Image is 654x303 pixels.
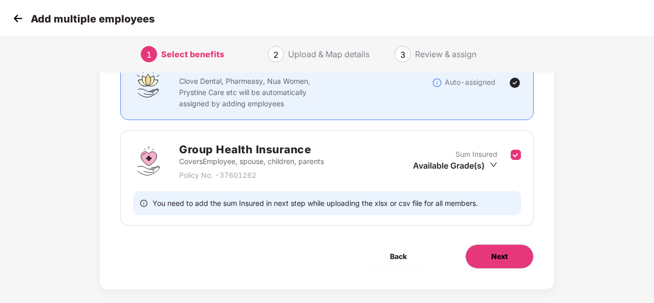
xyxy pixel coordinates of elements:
button: Back [364,244,432,269]
p: Clove Dental, Pharmeasy, Nua Women, Prystine Care etc will be automatically assigned by adding em... [179,76,331,109]
p: Add multiple employees [31,13,155,25]
div: Select benefits [161,46,224,62]
div: Review & assign [415,46,476,62]
div: Upload & Map details [288,46,369,62]
span: 2 [273,50,278,60]
p: Sum Insured [455,149,497,160]
img: svg+xml;base64,PHN2ZyB4bWxucz0iaHR0cDovL3d3dy53My5vcmcvMjAwMC9zdmciIHdpZHRoPSIzMCIgaGVpZ2h0PSIzMC... [10,11,26,26]
button: Next [465,244,534,269]
span: 1 [146,50,151,60]
h2: Group Health Insurance [179,141,324,158]
img: svg+xml;base64,PHN2ZyBpZD0iQWZmaW5pdHlfQmVuZWZpdHMiIGRhdGEtbmFtZT0iQWZmaW5pdHkgQmVuZWZpdHMiIHhtbG... [133,67,164,98]
span: info-circle [140,198,147,208]
span: 3 [400,50,405,60]
span: You need to add the sum Insured in next step while uploading the xlsx or csv file for all members. [152,198,478,208]
img: svg+xml;base64,PHN2ZyBpZD0iSW5mb18tXzMyeDMyIiBkYXRhLW5hbWU9IkluZm8gLSAzMngzMiIgeG1sbnM9Imh0dHA6Ly... [432,78,442,88]
img: svg+xml;base64,PHN2ZyBpZD0iR3JvdXBfSGVhbHRoX0luc3VyYW5jZSIgZGF0YS1uYW1lPSJHcm91cCBIZWFsdGggSW5zdX... [133,146,164,176]
p: Auto-assigned [445,77,495,88]
img: svg+xml;base64,PHN2ZyBpZD0iVGljay0yNHgyNCIgeG1sbnM9Imh0dHA6Ly93d3cudzMub3JnLzIwMDAvc3ZnIiB3aWR0aD... [509,77,521,89]
span: Back [390,251,407,262]
p: Policy No. - 37601262 [179,170,324,181]
span: down [490,161,497,169]
span: Next [491,251,508,262]
div: Available Grade(s) [413,160,497,171]
p: Covers Employee, spouse, children, parents [179,156,324,167]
